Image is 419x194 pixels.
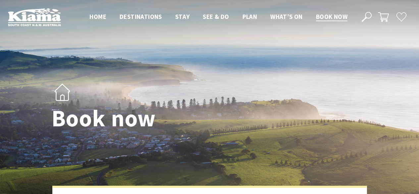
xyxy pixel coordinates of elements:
[120,13,162,21] span: Destinations
[203,13,229,21] span: See & Do
[52,106,239,131] h1: Book now
[8,8,61,26] img: Kiama Logo
[89,13,106,21] span: Home
[316,13,347,21] span: Book now
[83,12,354,23] nav: Main Menu
[270,13,303,21] span: What’s On
[242,13,257,21] span: Plan
[175,13,190,21] span: Stay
